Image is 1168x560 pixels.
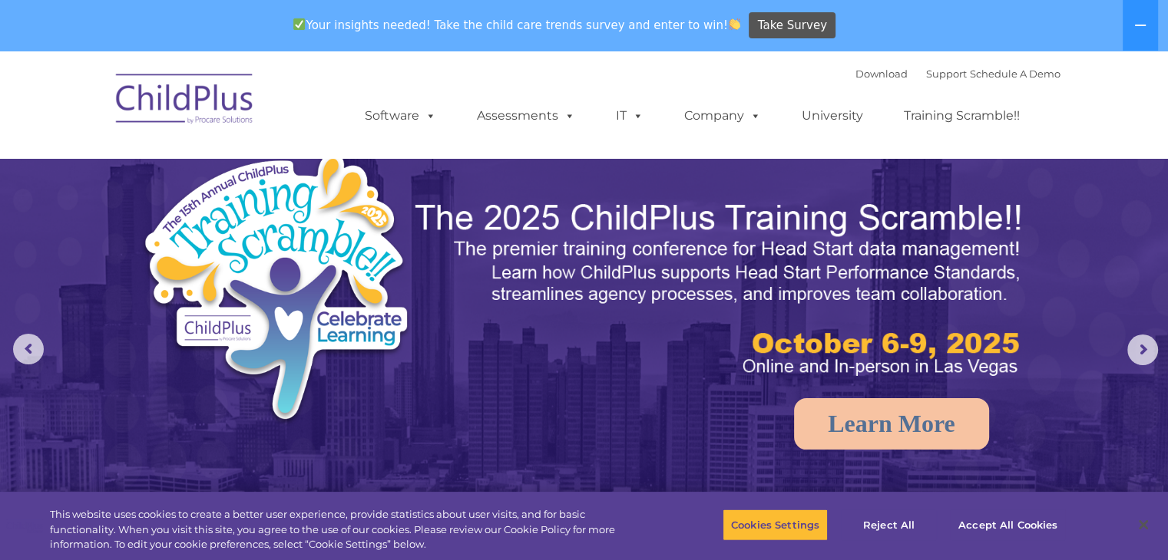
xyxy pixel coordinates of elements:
[213,101,260,113] span: Last name
[794,398,989,450] a: Learn More
[293,18,305,30] img: ✅
[669,100,776,131] a: Company
[729,18,740,30] img: 👏
[855,68,908,80] a: Download
[287,10,747,40] span: Your insights needed! Take the child care trends survey and enter to win!
[462,100,591,131] a: Assessments
[601,100,659,131] a: IT
[786,100,878,131] a: University
[1127,508,1160,542] button: Close
[855,68,1060,80] font: |
[213,164,279,176] span: Phone number
[950,509,1066,541] button: Accept All Cookies
[50,507,643,552] div: This website uses cookies to create a better user experience, provide statistics about user visit...
[970,68,1060,80] a: Schedule A Demo
[758,12,827,39] span: Take Survey
[349,100,452,131] a: Software
[841,509,937,541] button: Reject All
[108,63,262,140] img: ChildPlus by Procare Solutions
[926,68,967,80] a: Support
[723,509,828,541] button: Cookies Settings
[749,12,835,39] a: Take Survey
[888,100,1035,131] a: Training Scramble!!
